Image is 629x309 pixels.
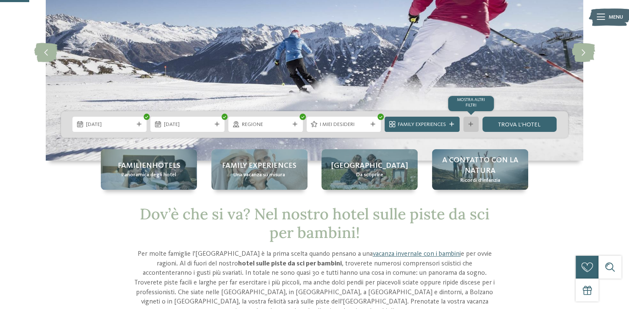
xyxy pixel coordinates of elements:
[122,171,176,179] span: Panoramica degli hotel
[440,155,521,176] span: A contatto con la natura
[331,161,408,171] span: [GEOGRAPHIC_DATA]
[164,121,211,129] span: [DATE]
[118,161,180,171] span: Familienhotels
[238,260,342,267] strong: hotel sulle piste da sci per bambini
[372,251,460,257] a: vacanza invernale con i bambini
[222,161,296,171] span: Family experiences
[460,177,500,184] span: Ricordi d’infanzia
[139,204,489,242] span: Dov’è che si va? Nel nostro hotel sulle piste da sci per bambini!
[398,121,446,129] span: Family Experiences
[86,121,133,129] span: [DATE]
[101,149,197,190] a: Hotel sulle piste da sci per bambini: divertimento senza confini Familienhotels Panoramica degli ...
[211,149,308,190] a: Hotel sulle piste da sci per bambini: divertimento senza confini Family experiences Una vacanza s...
[482,117,557,132] a: trova l’hotel
[432,149,528,190] a: Hotel sulle piste da sci per bambini: divertimento senza confini A contatto con la natura Ricordi...
[320,121,367,129] span: I miei desideri
[457,98,485,108] span: mostra altri filtri
[321,149,418,190] a: Hotel sulle piste da sci per bambini: divertimento senza confini [GEOGRAPHIC_DATA] Da scoprire
[356,171,383,179] span: Da scoprire
[242,121,289,129] span: Regione
[233,171,285,179] span: Una vacanza su misura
